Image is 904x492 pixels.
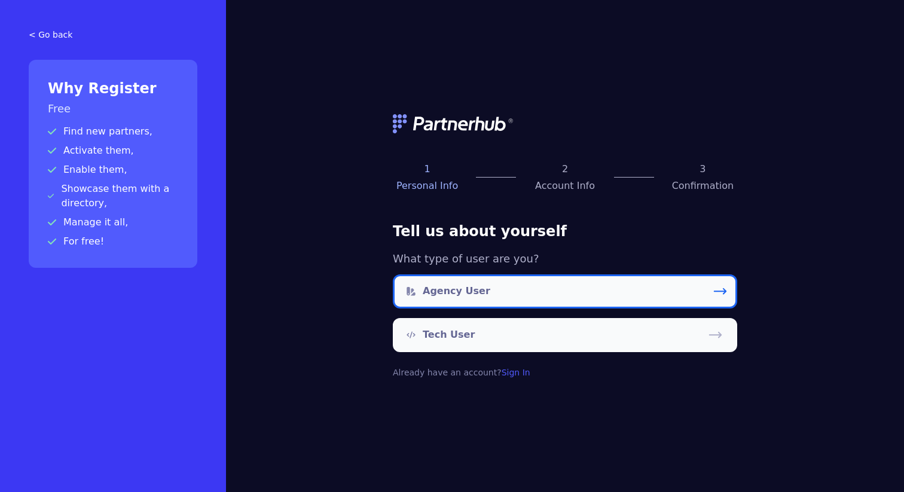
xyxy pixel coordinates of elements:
[393,250,737,267] h5: What type of user are you?
[530,179,599,193] p: Account Info
[29,29,197,41] a: < Go back
[502,368,530,377] a: Sign In
[393,179,462,193] p: Personal Info
[48,215,178,230] p: Manage it all,
[393,366,737,378] p: Already have an account?
[48,100,178,117] h3: Free
[48,143,178,158] p: Activate them,
[48,124,178,139] p: Find new partners,
[423,328,475,342] p: Tech User
[393,222,737,241] h3: Tell us about yourself
[48,182,178,210] p: Showcase them with a directory,
[48,234,178,249] p: For free!
[423,284,490,298] p: Agency User
[393,274,737,308] a: Agency User
[393,114,515,133] img: logo
[48,163,178,177] p: Enable them,
[393,318,737,352] a: Tech User
[668,179,737,193] p: Confirmation
[393,162,462,176] p: 1
[530,162,599,176] p: 2
[48,79,178,98] h2: Why Register
[668,162,737,176] p: 3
